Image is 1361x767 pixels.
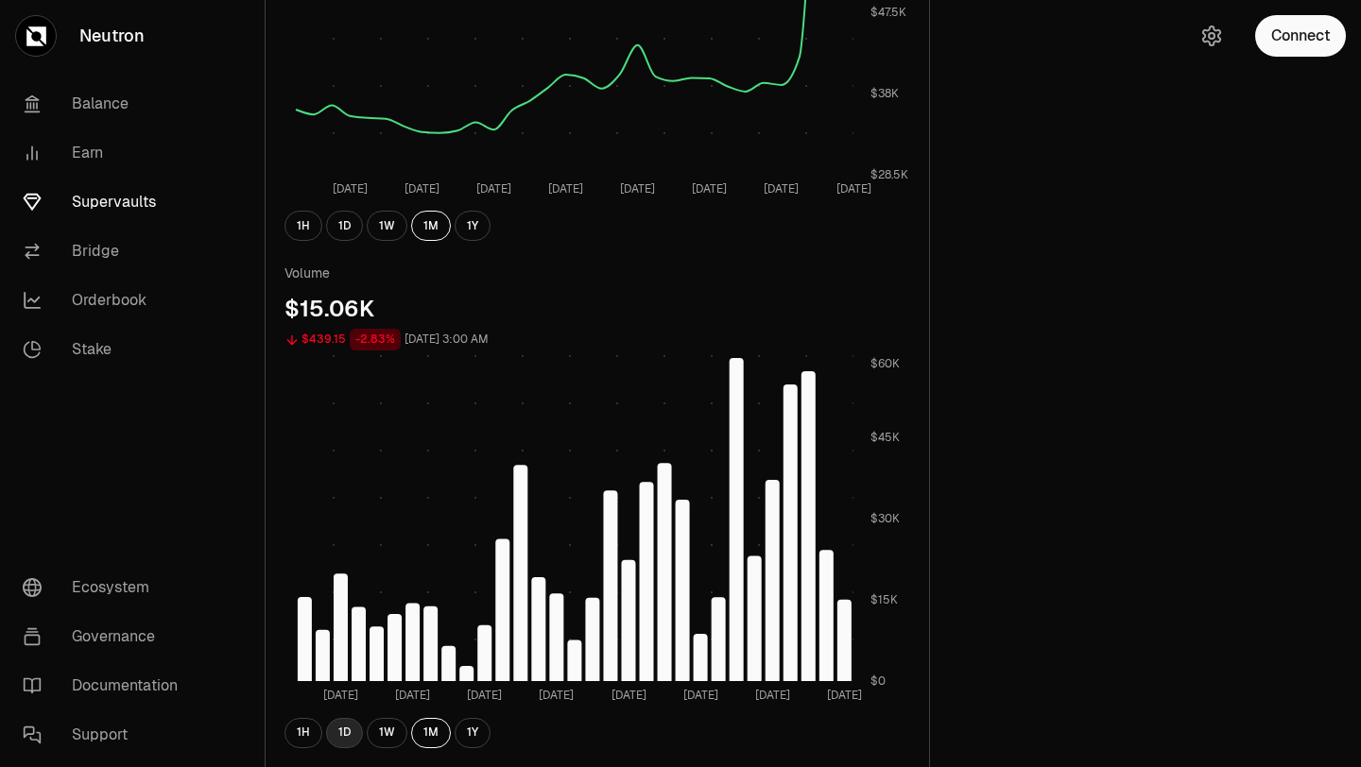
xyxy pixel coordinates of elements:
tspan: [DATE] [405,181,439,196]
button: 1M [411,211,451,241]
tspan: [DATE] [683,688,718,703]
tspan: [DATE] [333,181,368,196]
button: 1M [411,718,451,748]
a: Support [8,710,204,759]
button: 1Y [455,718,491,748]
button: 1D [326,211,363,241]
tspan: [DATE] [755,688,790,703]
button: 1W [367,718,407,748]
a: Stake [8,325,204,374]
tspan: $15K [870,593,898,608]
button: 1H [284,211,322,241]
tspan: [DATE] [476,181,511,196]
tspan: $30K [870,512,900,527]
div: [DATE] 3:00 AM [405,329,489,350]
a: Documentation [8,661,204,710]
tspan: [DATE] [836,181,871,196]
div: $439.15 [301,329,346,350]
div: $15.06K [284,294,910,324]
button: 1W [367,211,407,241]
button: Connect [1255,15,1346,57]
tspan: [DATE] [692,181,727,196]
tspan: [DATE] [467,688,502,703]
tspan: $45K [870,431,900,446]
a: Supervaults [8,178,204,227]
tspan: [DATE] [548,181,583,196]
tspan: $0 [870,674,886,690]
a: Governance [8,612,204,661]
tspan: [DATE] [323,688,358,703]
a: Orderbook [8,276,204,325]
a: Bridge [8,227,204,276]
tspan: $60K [870,357,900,372]
tspan: [DATE] [620,181,655,196]
tspan: $28.5K [870,167,908,182]
tspan: [DATE] [395,688,430,703]
a: Ecosystem [8,563,204,612]
tspan: [DATE] [827,688,862,703]
tspan: $38K [870,86,899,101]
tspan: [DATE] [612,688,646,703]
button: 1Y [455,211,491,241]
tspan: [DATE] [764,181,799,196]
button: 1D [326,718,363,748]
a: Earn [8,128,204,178]
a: Balance [8,79,204,128]
tspan: [DATE] [539,688,574,703]
p: Volume [284,264,910,282]
tspan: $47.5K [870,5,906,20]
button: 1H [284,718,322,748]
div: -2.83% [350,329,401,350]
